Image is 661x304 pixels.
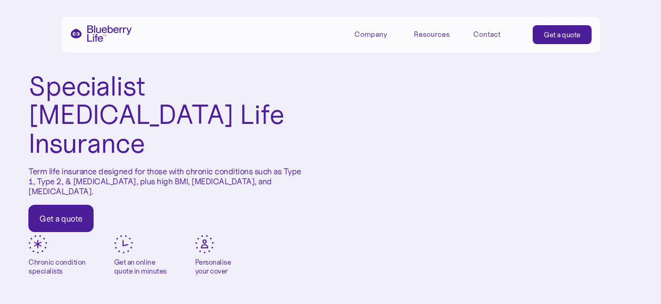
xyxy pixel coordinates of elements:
[114,258,167,276] div: Get an online quote in minutes
[70,25,132,42] a: home
[28,72,302,158] h1: Specialist [MEDICAL_DATA] Life Insurance
[28,258,86,276] div: Chronic condition specialists
[533,25,592,44] a: Get a quote
[414,25,461,43] div: Resources
[473,25,521,43] a: Contact
[354,30,387,39] div: Company
[195,258,231,276] div: Personalise your cover
[414,30,450,39] div: Resources
[544,29,581,40] div: Get a quote
[473,30,501,39] div: Contact
[39,213,83,224] div: Get a quote
[354,25,402,43] div: Company
[28,166,302,197] p: Term life insurance designed for those with chronic conditions such as Type 1, Type 2, & [MEDICAL...
[28,205,94,232] a: Get a quote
